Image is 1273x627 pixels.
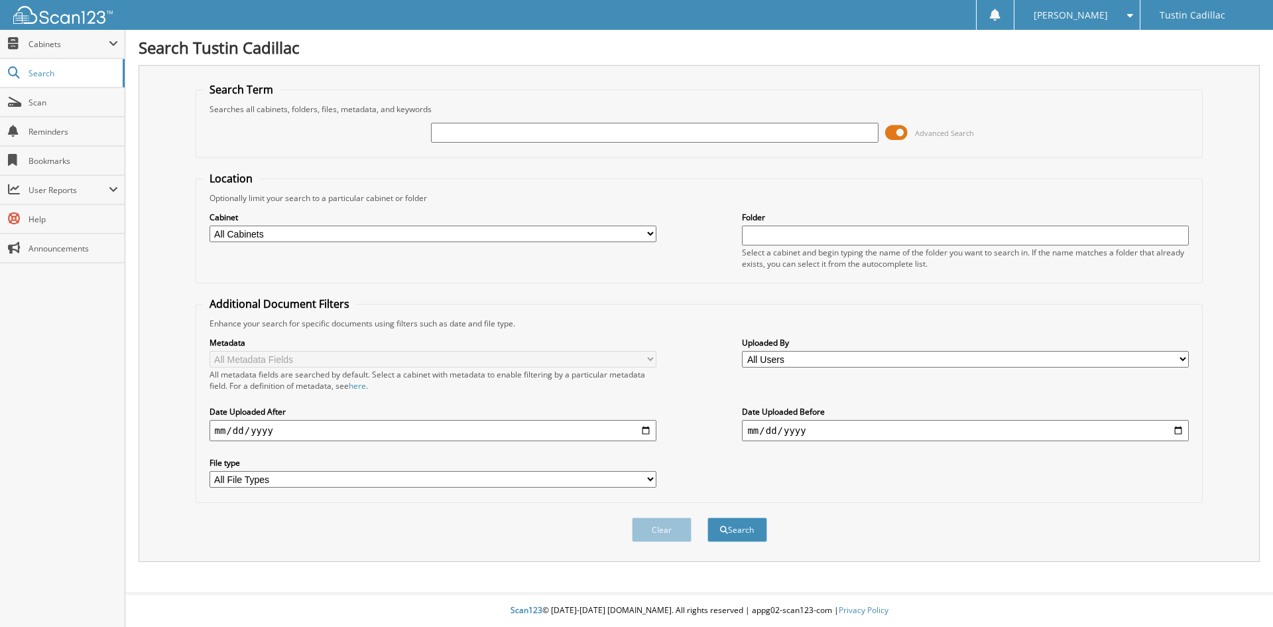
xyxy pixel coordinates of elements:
div: Optionally limit your search to a particular cabinet or folder [203,192,1196,204]
label: Uploaded By [742,337,1189,348]
label: Metadata [210,337,656,348]
input: end [742,420,1189,441]
span: Reminders [29,126,118,137]
label: Date Uploaded After [210,406,656,417]
legend: Search Term [203,82,280,97]
span: Bookmarks [29,155,118,167]
div: Searches all cabinets, folders, files, metadata, and keywords [203,104,1196,115]
legend: Location [203,171,259,186]
img: scan123-logo-white.svg [13,6,113,24]
span: Announcements [29,243,118,254]
a: here [349,380,366,391]
div: Enhance your search for specific documents using filters such as date and file type. [203,318,1196,329]
div: © [DATE]-[DATE] [DOMAIN_NAME]. All rights reserved | appg02-scan123-com | [125,594,1273,627]
a: Privacy Policy [839,604,888,616]
span: Advanced Search [915,128,974,138]
legend: Additional Document Filters [203,297,356,311]
button: Clear [632,518,692,542]
span: [PERSON_NAME] [1034,11,1108,19]
button: Search [707,518,767,542]
span: Scan123 [511,604,542,616]
h1: Search Tustin Cadillac [139,36,1260,58]
label: Cabinet [210,212,656,223]
span: Search [29,68,116,79]
label: File type [210,457,656,468]
div: Select a cabinet and begin typing the name of the folder you want to search in. If the name match... [742,247,1189,269]
span: Tustin Cadillac [1160,11,1225,19]
div: All metadata fields are searched by default. Select a cabinet with metadata to enable filtering b... [210,369,656,391]
label: Date Uploaded Before [742,406,1189,417]
span: Cabinets [29,38,109,50]
input: start [210,420,656,441]
span: User Reports [29,184,109,196]
span: Help [29,214,118,225]
label: Folder [742,212,1189,223]
span: Scan [29,97,118,108]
